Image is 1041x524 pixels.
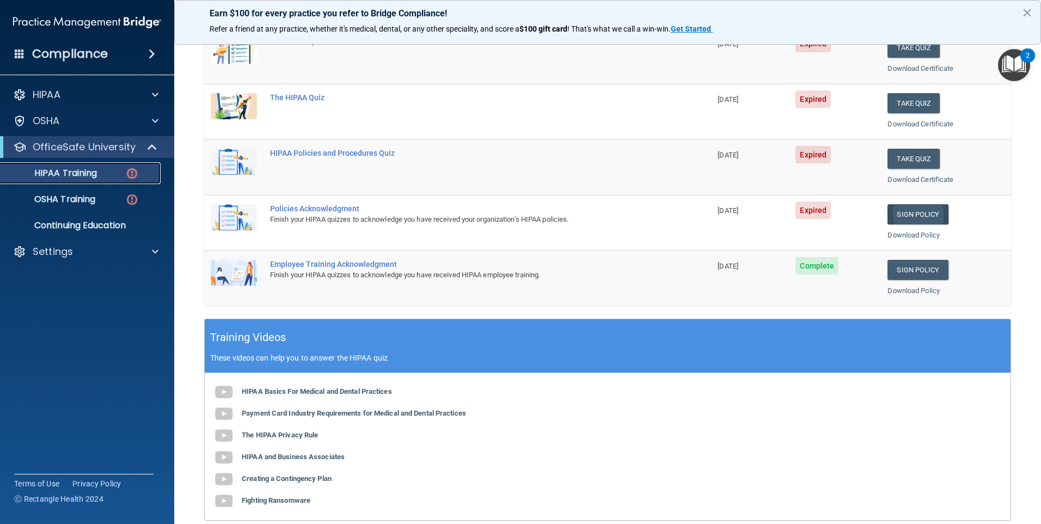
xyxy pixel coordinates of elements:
[13,245,158,258] a: Settings
[795,90,831,108] span: Expired
[887,204,948,224] a: Sign Policy
[14,493,103,504] span: Ⓒ Rectangle Health 2024
[887,93,940,113] button: Take Quiz
[242,453,345,461] b: HIPAA and Business Associates
[213,468,235,490] img: gray_youtube_icon.38fcd6cc.png
[671,25,713,33] a: Get Started
[213,447,235,468] img: gray_youtube_icon.38fcd6cc.png
[718,151,738,159] span: [DATE]
[213,490,235,512] img: gray_youtube_icon.38fcd6cc.png
[7,220,156,231] p: Continuing Education
[242,496,310,504] b: Fighting Ransomware
[125,193,139,206] img: danger-circle.6113f641.png
[125,167,139,180] img: danger-circle.6113f641.png
[887,38,940,58] button: Take Quiz
[13,114,158,127] a: OSHA
[887,64,953,72] a: Download Certificate
[795,257,838,275] span: Complete
[213,381,235,403] img: gray_youtube_icon.38fcd6cc.png
[887,260,948,280] a: Sign Policy
[242,387,392,395] b: HIPAA Basics For Medical and Dental Practices
[1026,56,1030,70] div: 2
[7,168,97,179] p: HIPAA Training
[270,149,657,157] div: HIPAA Policies and Procedures Quiz
[718,206,738,215] span: [DATE]
[270,213,657,226] div: Finish your HIPAA quizzes to acknowledge you have received your organization’s HIPAA policies.
[14,478,59,489] a: Terms of Use
[795,202,831,219] span: Expired
[887,287,940,295] a: Download Policy
[270,93,657,102] div: The HIPAA Quiz
[213,425,235,447] img: gray_youtube_icon.38fcd6cc.png
[887,120,953,128] a: Download Certificate
[7,194,95,205] p: OSHA Training
[998,49,1030,81] button: Open Resource Center, 2 new notifications
[72,478,121,489] a: Privacy Policy
[718,262,738,270] span: [DATE]
[210,328,286,347] h5: Training Videos
[519,25,567,33] strong: $100 gift card
[210,25,519,33] span: Refer a friend at any practice, whether it's medical, dental, or any other speciality, and score a
[13,11,161,33] img: PMB logo
[887,231,940,239] a: Download Policy
[33,245,73,258] p: Settings
[270,204,657,213] div: Policies Acknowledgment
[210,354,1005,362] p: These videos can help you to answer the HIPAA quiz
[33,114,60,127] p: OSHA
[33,141,136,154] p: OfficeSafe University
[13,141,158,154] a: OfficeSafe University
[242,474,332,483] b: Creating a Contingency Plan
[270,260,657,269] div: Employee Training Acknowledgment
[242,409,466,417] b: Payment Card Industry Requirements for Medical and Dental Practices
[887,175,953,184] a: Download Certificate
[270,269,657,282] div: Finish your HIPAA quizzes to acknowledge you have received HIPAA employee training.
[718,40,738,48] span: [DATE]
[795,146,831,163] span: Expired
[718,95,738,103] span: [DATE]
[242,431,318,439] b: The HIPAA Privacy Rule
[213,403,235,425] img: gray_youtube_icon.38fcd6cc.png
[210,8,1006,19] p: Earn $100 for every practice you refer to Bridge Compliance!
[33,88,60,101] p: HIPAA
[671,25,711,33] strong: Get Started
[13,88,158,101] a: HIPAA
[887,149,940,169] button: Take Quiz
[32,46,108,62] h4: Compliance
[567,25,671,33] span: ! That's what we call a win-win.
[1022,4,1032,21] button: Close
